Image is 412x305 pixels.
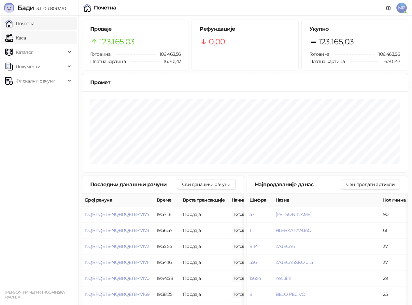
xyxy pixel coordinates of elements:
[276,259,313,265] button: ZAJECARSKO 0_5
[255,180,341,189] div: Најпродаваније данас
[380,254,410,270] td: 37
[18,4,34,12] span: Бади
[276,211,312,217] button: [PERSON_NAME]
[380,286,410,302] td: 25
[249,227,251,233] button: 1
[180,206,229,222] td: Продаја
[90,25,181,33] h5: Продаје
[90,78,400,86] div: Промет
[94,5,116,10] div: Почетна
[249,211,254,217] button: 57
[90,180,177,189] div: Последњи данашњи рачуни
[180,270,229,286] td: Продаја
[309,58,345,64] span: Платна картица
[180,222,229,238] td: Продаја
[85,291,149,297] button: NQBRQET8-NQBRQET8-47169
[319,36,354,48] span: 123.165,03
[5,290,65,299] small: [PERSON_NAME] PR TRGOVINSKA RADNJA
[4,3,14,13] img: Logo
[276,227,311,233] button: HLEBKARANJAC
[200,25,290,33] h5: Рефундације
[232,227,254,234] span: 125,00
[90,51,110,57] span: Готовина
[209,36,225,48] span: 0,00
[396,3,407,13] span: MP
[154,286,180,302] td: 19:38:25
[154,194,180,206] th: Време
[159,58,181,65] span: 16.701,47
[99,36,135,48] span: 123.165,03
[249,291,252,297] button: 8
[154,206,180,222] td: 19:57:16
[276,291,305,297] button: BELO PECIVO
[232,275,254,282] span: 880,00
[82,194,154,206] th: Број рачуна
[85,259,148,265] button: NQBRQET8-NQBRQET8-47171
[276,275,291,281] button: nes 3in1
[34,6,66,11] span: 3.11.0-b80b730
[16,46,33,59] span: Каталог
[380,238,410,254] td: 37
[85,243,149,249] button: NQBRQET8-NQBRQET8-47172
[180,194,229,206] th: Врста трансакције
[249,243,258,249] button: 8114
[380,194,410,206] th: Количина
[180,286,229,302] td: Продаја
[85,275,149,281] button: NQBRQET8-NQBRQET8-47170
[380,270,410,286] td: 29
[5,31,26,44] a: Каса
[90,58,126,64] span: Платна картица
[309,25,400,33] h5: Укупно
[276,243,295,249] button: ZAJECAR
[232,291,254,298] span: 75,00
[249,259,258,265] button: 5561
[85,227,149,233] button: NQBRQET8-NQBRQET8-47173
[232,243,254,250] span: 510,00
[374,51,400,58] span: 106.463,56
[16,60,40,73] span: Документи
[16,74,55,87] span: Фискални рачуни
[177,179,235,190] button: Сви данашњи рачуни
[378,58,400,65] span: 16.701,47
[154,254,180,270] td: 19:54:16
[154,222,180,238] td: 19:56:57
[229,194,294,206] th: Начини плаћања
[154,270,180,286] td: 19:44:58
[232,211,254,218] span: 30,00
[180,238,229,254] td: Продаја
[232,259,254,266] span: 155,00
[154,238,180,254] td: 19:55:55
[249,275,261,281] button: 15654
[380,222,410,238] td: 61
[383,3,394,13] a: Документација
[247,194,273,206] th: Шифра
[155,51,181,58] span: 106.463,56
[85,211,149,217] button: NQBRQET8-NQBRQET8-47174
[5,17,35,30] a: Почетна
[273,194,380,206] th: Назив
[309,51,330,57] span: Готовина
[180,254,229,270] td: Продаја
[380,206,410,222] td: 90
[341,179,400,190] button: Сви продати артикли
